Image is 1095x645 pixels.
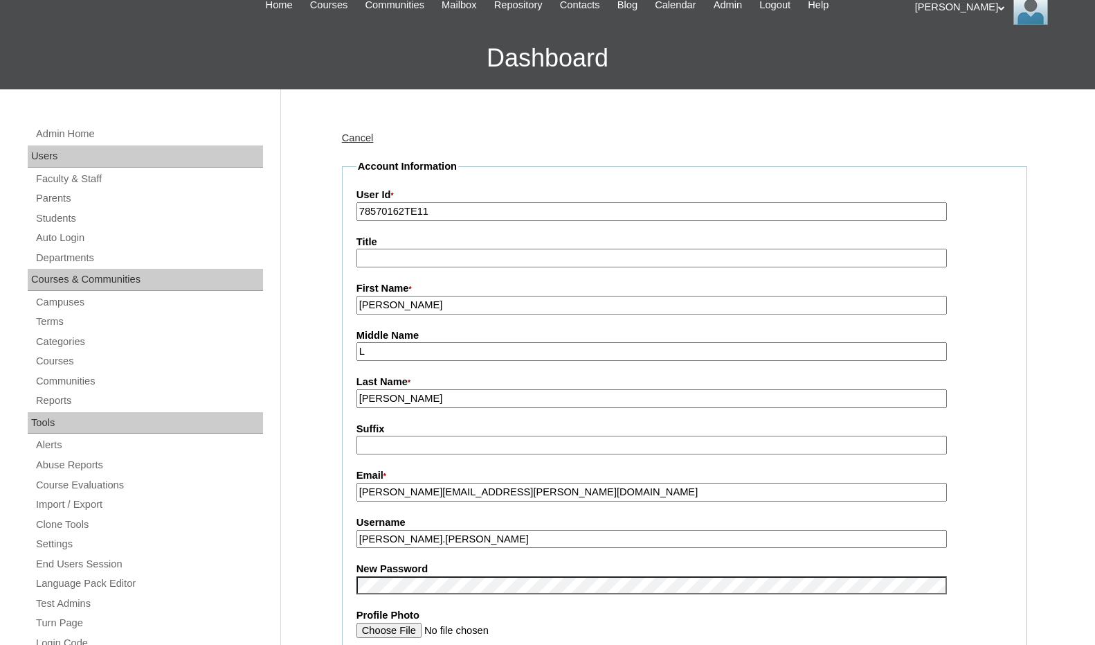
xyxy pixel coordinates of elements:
[356,608,1013,623] label: Profile Photo
[35,595,263,612] a: Test Admins
[28,145,263,168] div: Users
[35,210,263,227] a: Students
[35,333,263,351] a: Categories
[356,562,1013,576] label: New Password
[356,375,1013,390] label: Last Name
[356,235,1013,249] label: Title
[356,468,1013,484] label: Email
[35,229,263,247] a: Auto Login
[35,170,263,188] a: Faculty & Staff
[35,190,263,207] a: Parents
[35,353,263,370] a: Courses
[35,536,263,553] a: Settings
[7,27,1088,89] h3: Dashboard
[35,556,263,573] a: End Users Session
[35,313,263,330] a: Terms
[356,159,458,174] legend: Account Information
[35,457,263,474] a: Abuse Reports
[35,436,263,454] a: Alerts
[35,575,263,592] a: Language Pack Editor
[342,132,374,143] a: Cancel
[28,412,263,434] div: Tools
[35,294,263,311] a: Campuses
[356,281,1013,297] label: First Name
[35,249,263,267] a: Departments
[35,373,263,390] a: Communities
[356,422,1013,436] label: Suffix
[35,496,263,513] a: Import / Export
[28,269,263,291] div: Courses & Communities
[356,328,1013,343] label: Middle Name
[35,477,263,494] a: Course Evaluations
[35,392,263,409] a: Reports
[35,615,263,632] a: Turn Page
[35,516,263,533] a: Clone Tools
[356,188,1013,203] label: User Id
[356,515,1013,530] label: Username
[35,125,263,143] a: Admin Home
